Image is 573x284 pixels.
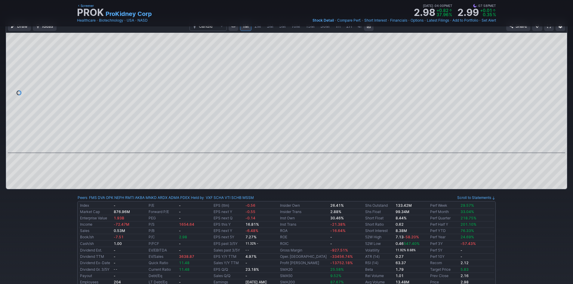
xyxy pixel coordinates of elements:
td: P/E [147,203,178,209]
b: - [179,273,181,278]
span: • [479,17,481,23]
td: Sales past 3/5Y [212,247,244,254]
b: 1.00 [114,241,122,246]
a: 5.83 [461,267,469,272]
a: Scroll to Statements [457,195,495,200]
a: PDEX [180,195,190,201]
td: EPS next Q [212,215,244,221]
b: - [114,248,116,252]
td: Payout [79,273,112,279]
span: -6.48% [245,228,258,233]
span: 547.40% [404,241,420,246]
a: Financials [390,17,407,23]
small: - - [114,268,117,271]
span: 25.58% [330,267,344,272]
a: MSSM [242,195,254,201]
a: Biotechnology [99,17,123,23]
td: Volatility [364,247,394,254]
td: Perf Month [429,209,459,215]
td: Gross Margin [279,247,329,254]
a: Compare Perf. [337,17,361,23]
a: RMTI [125,195,134,201]
a: ADMA [168,195,179,201]
a: 0.62 [396,222,404,227]
b: 1.01 [396,273,404,278]
b: 4.97% [245,254,257,259]
a: FMS [89,195,97,201]
a: Healthcare [77,17,96,23]
td: EPS (ttm) [212,203,244,209]
a: Short Float [365,216,384,220]
b: - [330,241,332,246]
td: SMA20 [279,266,329,273]
td: Shs Outstand [364,203,394,209]
b: 0.53M [114,228,125,233]
a: NASD [137,17,148,23]
span: • [424,17,426,23]
td: Sales [79,228,112,234]
a: SCHB [231,195,242,201]
a: Latest Filings [427,17,449,23]
small: - - [245,249,249,252]
span: 07:58PM ET [473,3,496,8]
td: Shs Float [364,209,394,215]
td: Sales Q/Q [212,273,244,279]
a: USA [127,17,134,23]
span: -58.20% [404,235,419,239]
td: EPS next 5Y [212,234,244,240]
a: Short Interest [364,17,387,23]
a: 8.38M [396,228,407,233]
b: 7.27% [245,235,257,239]
span: • [135,17,137,23]
span: 2.98 [179,235,187,239]
span: Stock Detail [313,18,334,23]
td: EPS Q/Q [212,266,244,273]
span: 1654.64 [179,222,194,227]
b: - [179,203,181,208]
span: -0.14 [245,216,255,220]
a: 8.44% [396,216,407,220]
b: 2.16 [461,273,469,278]
span: -21.38% [330,222,346,227]
span: -57.43% [461,241,476,246]
td: EPS Y/Y TTM [212,254,244,260]
td: Beta [364,266,394,273]
a: Held by [191,195,204,200]
td: P/S [147,221,178,228]
span: 76.33% [461,228,474,233]
td: Perf Week [429,203,459,209]
td: Enterprise Value [79,215,112,221]
a: NEPH [114,195,124,201]
span: 3638.87 [179,254,194,259]
b: - [114,273,116,278]
td: EV/EBITDA [147,247,178,254]
td: Perf 3Y [429,240,459,247]
span: • [96,17,98,23]
td: Quick Ratio [147,260,178,266]
td: Market Cap [79,209,112,215]
b: 133.42M [396,203,412,208]
a: MNKD [146,195,157,201]
b: 16.81% [245,222,259,227]
span: [DATE] 04:00PM ET [423,3,452,8]
span: 24.69% [461,235,474,239]
b: 2.12 [461,261,469,265]
td: ROIC [279,240,329,247]
span: 201.10% [461,222,476,227]
span: % [449,12,452,17]
td: EPS past 3/5Y [212,240,244,247]
span: • [334,17,337,23]
a: Peers [78,195,87,200]
td: Insider Trans [279,209,329,215]
td: Insider Own [279,203,329,209]
td: Forward P/E [147,209,178,215]
td: Index [79,203,112,209]
span: 29.57% [461,203,474,208]
span: • [387,17,390,23]
b: - [114,203,116,208]
b: 1.79 [396,267,404,272]
b: - [461,248,462,252]
a: Recom [430,261,442,265]
span: 1.93B [114,216,124,220]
